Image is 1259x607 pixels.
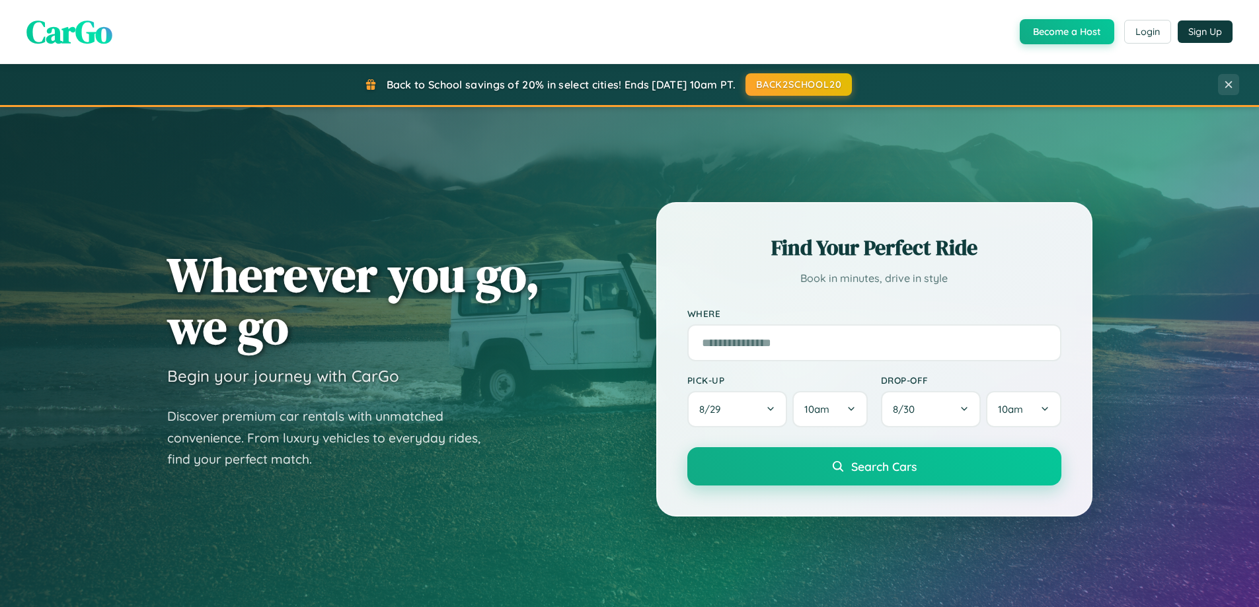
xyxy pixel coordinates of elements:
label: Where [687,308,1061,319]
span: 8 / 29 [699,403,727,415]
span: Back to School savings of 20% in select cities! Ends [DATE] 10am PT. [387,78,736,91]
h1: Wherever you go, we go [167,248,540,353]
button: Become a Host [1020,19,1114,44]
button: BACK2SCHOOL20 [745,73,852,96]
span: 10am [804,403,829,415]
label: Pick-up [687,375,868,386]
h3: Begin your journey with CarGo [167,366,399,386]
button: Login [1124,20,1171,44]
button: 8/29 [687,391,788,427]
button: 8/30 [881,391,981,427]
label: Drop-off [881,375,1061,386]
h2: Find Your Perfect Ride [687,233,1061,262]
span: CarGo [26,10,112,54]
span: Search Cars [851,459,917,474]
button: 10am [986,391,1061,427]
p: Discover premium car rentals with unmatched convenience. From luxury vehicles to everyday rides, ... [167,406,498,470]
p: Book in minutes, drive in style [687,269,1061,288]
span: 10am [998,403,1023,415]
button: 10am [792,391,867,427]
span: 8 / 30 [893,403,921,415]
button: Search Cars [687,447,1061,485]
button: Sign Up [1178,20,1233,43]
